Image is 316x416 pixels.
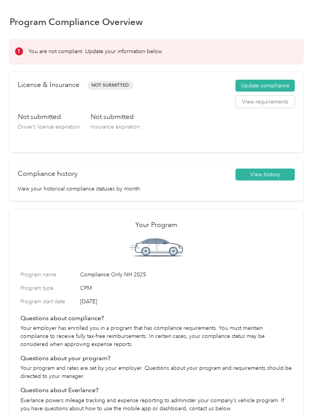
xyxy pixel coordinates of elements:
[20,314,292,323] h4: Questions about compliance?
[20,396,292,413] p: Everlance powers mileage tracking and expense reporting to administer your company’s vehicle prog...
[29,47,163,55] p: You are not compliant. Update your information below.
[10,18,143,26] h1: Program Compliance Overview
[91,124,140,130] span: Insurance expiration
[235,80,295,92] button: Update compliance
[18,185,295,193] p: View your historical compliance statuses by month.
[91,112,140,122] h3: Not submitted
[20,297,77,306] label: Program start date
[18,124,80,130] span: Driver’s license expiration
[80,297,292,306] span: [DATE]
[18,80,79,90] h2: License & Insurance
[18,169,77,179] h2: Compliance history
[273,373,316,416] iframe: Everlance-gr Chat Button Frame
[235,96,295,108] button: View requirements
[20,220,292,230] h2: Your Program
[20,271,77,279] label: Program name
[20,386,292,395] h4: Questions about Everlance?
[20,364,292,380] p: Your program and rates are set by your employer. Questions about your program and requirements sh...
[20,354,292,363] h4: Questions about your program?
[235,169,295,181] button: View history
[18,112,80,122] h3: Not submitted
[87,81,133,90] span: Not Submitted
[20,324,292,348] p: Your employer has enrolled you in a program that has compliance requirements. You must maintain c...
[20,284,77,292] label: Program type
[80,271,292,279] span: Compliance Only NH 2025
[80,284,292,292] span: CPM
